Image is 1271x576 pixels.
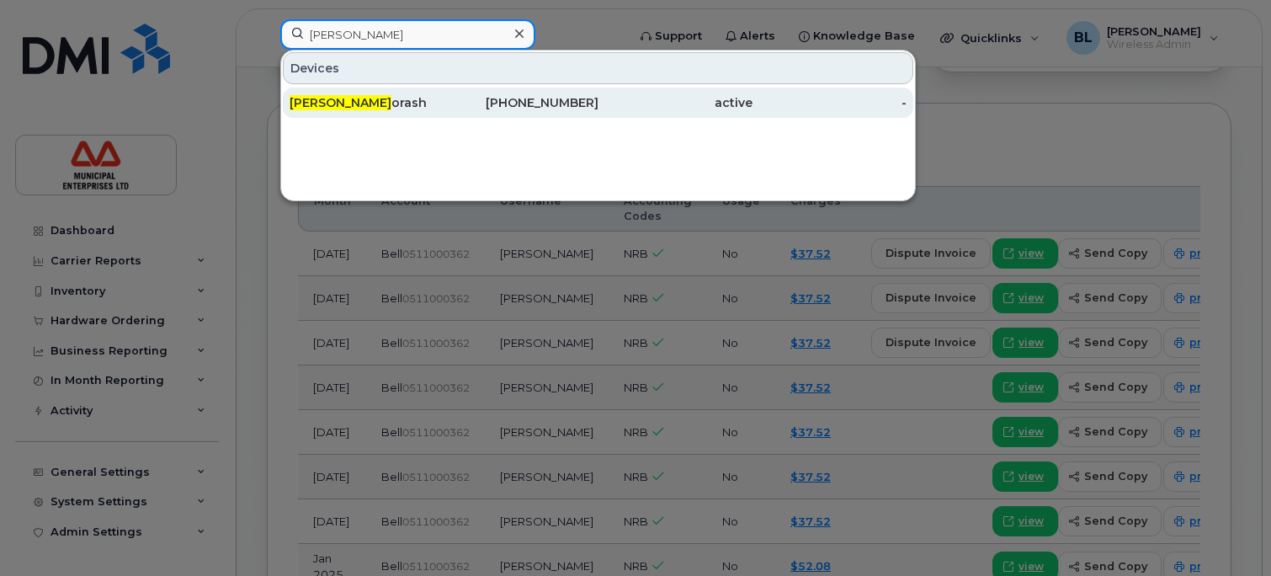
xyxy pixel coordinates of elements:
[290,95,391,110] span: [PERSON_NAME]
[290,94,444,111] div: orash
[444,94,598,111] div: [PHONE_NUMBER]
[283,88,913,118] a: [PERSON_NAME]orash[PHONE_NUMBER]active-
[283,52,913,84] div: Devices
[280,19,535,50] input: Find something...
[598,94,752,111] div: active
[752,94,907,111] div: -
